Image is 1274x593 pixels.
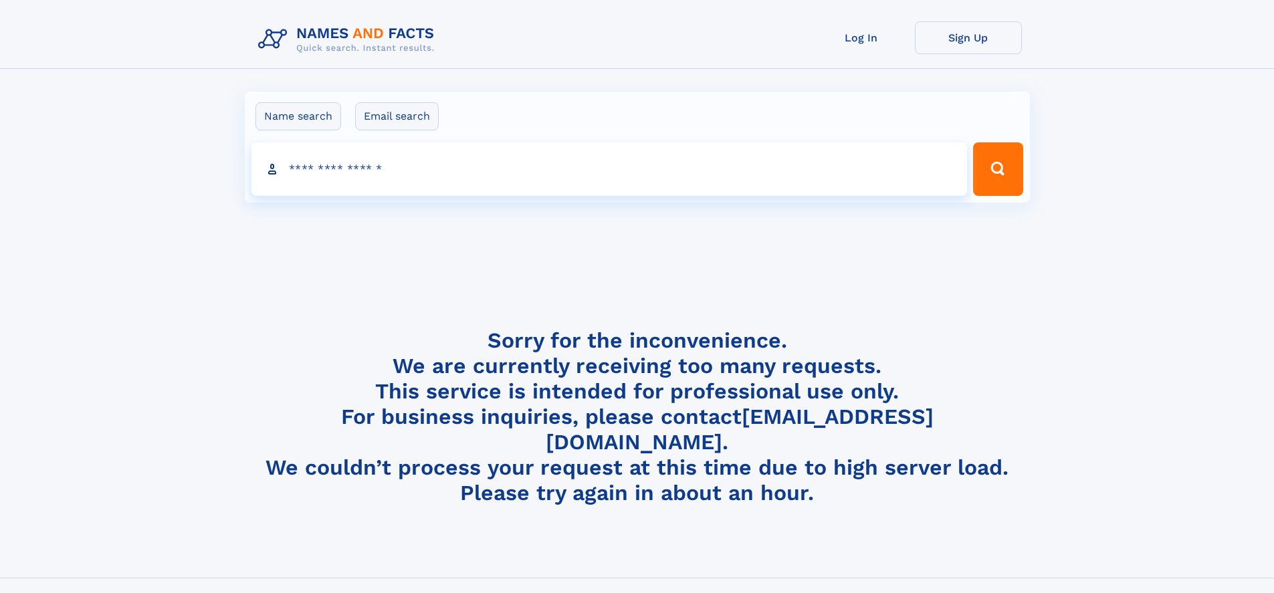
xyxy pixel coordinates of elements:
[546,404,934,455] a: [EMAIL_ADDRESS][DOMAIN_NAME]
[253,328,1022,506] h4: Sorry for the inconvenience. We are currently receiving too many requests. This service is intend...
[355,102,439,130] label: Email search
[915,21,1022,54] a: Sign Up
[253,21,445,57] img: Logo Names and Facts
[251,142,968,196] input: search input
[973,142,1023,196] button: Search Button
[808,21,915,54] a: Log In
[255,102,341,130] label: Name search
